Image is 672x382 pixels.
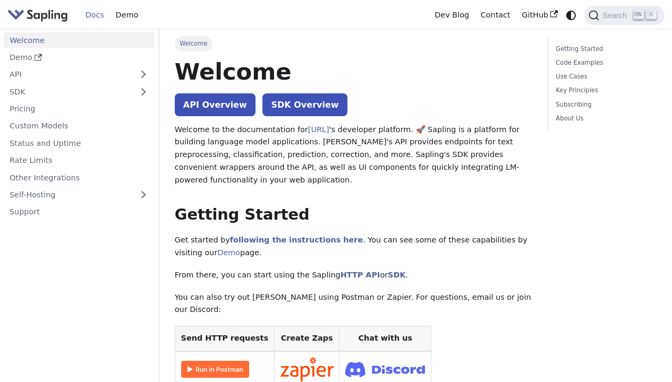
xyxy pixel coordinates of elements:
[230,236,363,244] a: following the instructions here
[4,84,133,99] a: SDK
[4,187,154,203] a: Self-Hosting
[4,170,154,185] a: Other Integrations
[4,32,154,48] a: Welcome
[599,11,633,20] span: Search
[564,7,579,23] button: Switch between dark and light mode (currently system mode)
[217,248,240,257] a: Demo
[646,10,657,20] kbd: K
[110,7,144,23] a: Demo
[4,118,154,134] a: Custom Models
[388,271,405,279] a: SDK
[4,50,154,65] a: Demo
[175,36,212,51] span: Welcome
[175,234,532,259] p: Get started by . You can see some of these capabilities by visiting our page.
[133,67,154,82] button: Expand sidebar category 'API'
[274,326,339,351] th: Create Zaps
[175,57,532,86] h1: Welcome
[556,100,653,110] a: Subscribing
[175,93,256,116] a: API Overview
[175,36,532,51] nav: Breadcrumbs
[516,7,563,23] a: GitHub
[175,269,532,282] p: From there, you can start using the Sapling or .
[262,93,347,116] a: SDK Overview
[4,153,154,168] a: Rate Limits
[4,67,133,82] a: API
[556,72,653,82] a: Use Cases
[429,7,474,23] a: Dev Blog
[339,326,431,351] th: Chat with us
[341,271,380,279] a: HTTP API
[80,7,110,23] a: Docs
[308,125,329,134] a: [URL]
[475,7,516,23] a: Contact
[556,85,653,95] a: Key Principles
[4,135,154,151] a: Status and Uptime
[133,84,154,99] button: Expand sidebar category 'SDK'
[175,205,532,224] h2: Getting Started
[175,124,532,187] p: Welcome to the documentation for 's developer platform. 🚀 Sapling is a platform for building lang...
[181,361,249,378] img: Run in Postman
[175,291,532,317] p: You can also try out [PERSON_NAME] using Postman or Zapier. For questions, email us or join our D...
[345,359,425,380] img: Join Discord
[584,6,664,25] button: Search (Ctrl+K)
[7,7,72,23] a: Sapling.ai
[7,7,68,23] img: Sapling.ai
[4,101,154,117] a: Pricing
[280,357,334,381] img: Connect in Zapier
[556,58,653,68] a: Code Examples
[556,44,653,54] a: Getting Started
[4,204,154,220] a: Support
[556,114,653,124] a: About Us
[175,326,274,351] th: Send HTTP requests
